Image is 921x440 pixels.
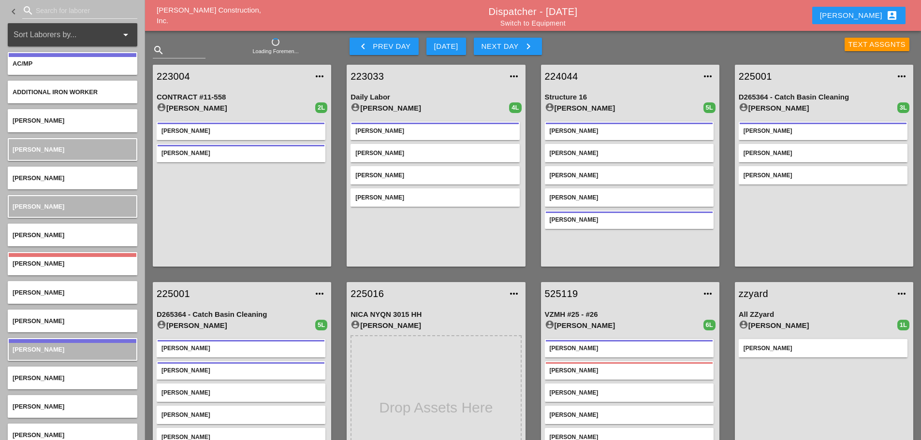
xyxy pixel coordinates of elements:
div: [PERSON_NAME] [161,127,321,135]
button: Text Assgnts [845,38,910,51]
div: [PERSON_NAME] [550,215,709,224]
i: arrow_drop_down [120,29,132,41]
span: [PERSON_NAME] [13,431,64,439]
div: [PERSON_NAME] [739,320,897,331]
i: more_horiz [702,71,714,82]
div: [PERSON_NAME] [157,320,315,331]
button: [DATE] [426,38,466,55]
i: account_circle [157,320,166,329]
div: [PERSON_NAME] [161,344,321,353]
a: 225001 [157,286,308,301]
i: more_horiz [314,288,325,299]
div: [PERSON_NAME] [157,102,315,114]
a: 224044 [545,69,696,84]
a: 223033 [351,69,502,84]
i: search [153,44,164,56]
span: [PERSON_NAME] [13,289,64,296]
i: account_circle [351,102,360,112]
div: Loading Foremen... [217,47,334,56]
div: [PERSON_NAME] [820,10,898,21]
i: more_horiz [702,288,714,299]
div: Daily Labor [351,92,521,103]
div: 2L [315,102,327,113]
span: [PERSON_NAME] [13,317,64,325]
div: [PERSON_NAME] [550,344,709,353]
button: Next Day [474,38,542,55]
a: 225001 [739,69,890,84]
div: [PERSON_NAME] [351,320,521,331]
div: [PERSON_NAME] [355,127,514,135]
div: Structure 16 [545,92,716,103]
div: [DATE] [434,41,458,52]
div: [PERSON_NAME] [739,102,897,114]
div: 5L [703,102,716,113]
div: CONTRACT #11-558 [157,92,327,103]
i: account_box [886,10,898,21]
div: [PERSON_NAME] [161,388,321,397]
div: Next Day [482,41,534,52]
div: [PERSON_NAME] [744,127,903,135]
div: 4L [509,102,521,113]
div: [PERSON_NAME] [351,102,509,114]
i: account_circle [739,102,748,112]
div: [PERSON_NAME] [161,411,321,419]
i: more_horiz [896,71,907,82]
i: account_circle [351,320,360,329]
i: search [22,5,34,16]
div: 3L [897,102,909,113]
i: more_horiz [508,288,520,299]
i: more_horiz [314,71,325,82]
div: [PERSON_NAME] [744,149,903,157]
i: account_circle [739,320,748,329]
div: 6L [703,320,716,330]
div: [PERSON_NAME] [550,171,709,180]
i: account_circle [545,102,555,112]
div: [PERSON_NAME] [161,149,321,157]
div: [PERSON_NAME] [550,193,709,202]
div: [PERSON_NAME] [550,411,709,419]
a: Switch to Equipment [500,19,566,27]
div: [PERSON_NAME] [355,193,514,202]
i: keyboard_arrow_right [523,41,534,52]
span: Additional Iron Worker [13,88,98,96]
a: Dispatcher - [DATE] [489,6,578,17]
div: D265364 - Catch Basin Cleaning [739,92,909,103]
div: 1L [897,320,909,330]
i: more_horiz [896,288,907,299]
button: Prev Day [350,38,418,55]
div: [PERSON_NAME] [545,320,703,331]
i: account_circle [157,102,166,112]
span: [PERSON_NAME] [13,146,64,153]
a: zzyard [739,286,890,301]
span: [PERSON_NAME] [13,260,64,267]
div: [PERSON_NAME] [550,149,709,157]
span: [PERSON_NAME] [13,203,64,210]
div: 5L [315,320,327,330]
a: 225016 [351,286,502,301]
i: account_circle [545,320,555,329]
div: [PERSON_NAME] [355,171,514,180]
div: [PERSON_NAME] [744,344,903,353]
div: [PERSON_NAME] [545,102,703,114]
div: [PERSON_NAME] [550,127,709,135]
a: 223004 [157,69,308,84]
span: [PERSON_NAME] [13,231,64,239]
span: [PERSON_NAME] [13,403,64,410]
div: [PERSON_NAME] [550,366,709,375]
div: D265364 - Catch Basin Cleaning [157,309,327,320]
span: [PERSON_NAME] [13,174,64,182]
i: more_horiz [508,71,520,82]
a: 525119 [545,286,696,301]
input: Search for laborer [36,3,124,18]
div: [PERSON_NAME] [355,149,514,157]
div: All ZZyard [739,309,909,320]
div: Prev Day [357,41,410,52]
i: keyboard_arrow_left [8,6,19,17]
span: [PERSON_NAME] Construction, Inc. [157,6,261,25]
span: [PERSON_NAME] [13,374,64,382]
div: NICA NYQN 3015 HH [351,309,521,320]
div: VZMH #25 - #26 [545,309,716,320]
div: [PERSON_NAME] [550,388,709,397]
span: AC/MP [13,60,32,67]
div: [PERSON_NAME] [744,171,903,180]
